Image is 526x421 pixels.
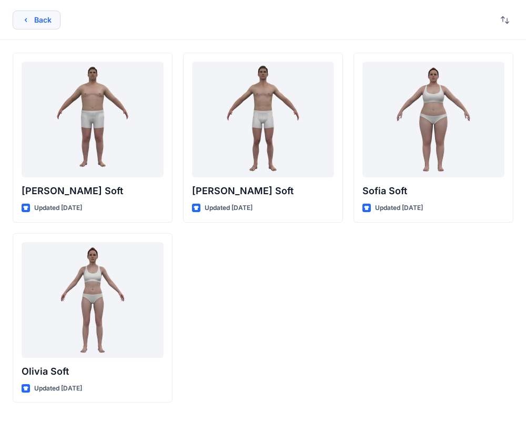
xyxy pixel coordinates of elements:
[362,62,504,177] a: Sofia Soft
[22,242,164,358] a: Olivia Soft
[362,184,504,198] p: Sofia Soft
[192,62,334,177] a: Oliver Soft
[34,383,82,394] p: Updated [DATE]
[192,184,334,198] p: [PERSON_NAME] Soft
[13,11,60,29] button: Back
[375,203,423,214] p: Updated [DATE]
[22,184,164,198] p: [PERSON_NAME] Soft
[22,62,164,177] a: Joseph Soft
[22,364,164,379] p: Olivia Soft
[205,203,252,214] p: Updated [DATE]
[34,203,82,214] p: Updated [DATE]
